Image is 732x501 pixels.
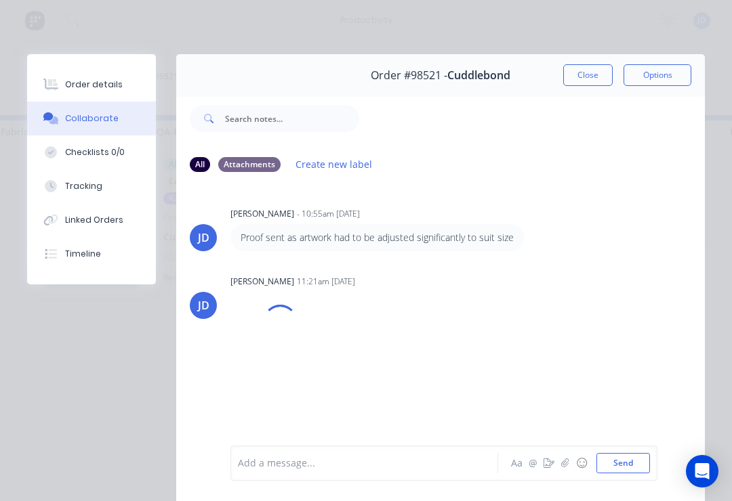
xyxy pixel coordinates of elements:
[218,157,281,172] div: Attachments
[225,105,359,132] input: Search notes...
[65,79,123,91] div: Order details
[230,208,294,220] div: [PERSON_NAME]
[27,203,156,237] button: Linked Orders
[525,455,541,471] button: @
[27,237,156,271] button: Timeline
[65,214,123,226] div: Linked Orders
[297,208,360,220] div: - 10:55am [DATE]
[65,248,101,260] div: Timeline
[65,180,102,192] div: Tracking
[27,68,156,102] button: Order details
[65,112,119,125] div: Collaborate
[27,135,156,169] button: Checklists 0/0
[447,69,510,82] span: Cuddlebond
[686,455,718,487] div: Open Intercom Messenger
[289,155,380,173] button: Create new label
[190,157,210,172] div: All
[27,102,156,135] button: Collaborate
[508,455,525,471] button: Aa
[297,276,355,288] div: 11:21am [DATE]
[65,146,125,158] div: Checklists 0/0
[573,455,590,471] button: ☺
[563,64,613,86] button: Close
[624,64,691,86] button: Options
[27,169,156,203] button: Tracking
[371,69,447,82] span: Order #98521 -
[241,231,514,244] p: Proof sent as artwork had to be adjusted significantly to suit size
[230,276,294,288] div: [PERSON_NAME]
[198,230,209,246] div: JD
[198,297,209,313] div: JD
[596,453,650,473] button: Send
